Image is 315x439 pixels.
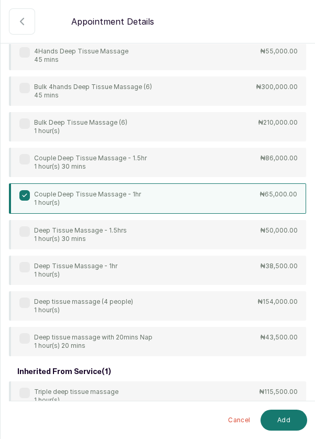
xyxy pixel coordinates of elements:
[34,342,153,350] p: 1 hour(s) 20 mins
[34,127,127,135] p: 1 hour(s)
[34,298,133,306] p: Deep tissue massage (4 people)
[34,333,153,342] p: Deep tissue massage with 20mins Nap
[34,190,141,199] p: Couple Deep Tissue Massage - 1hr
[34,47,128,56] p: 4Hands Deep Tissue Massage
[34,306,133,314] p: 1 hour(s)
[34,388,118,396] p: Triple deep tissue massage
[258,298,298,306] p: ₦154,000.00
[260,154,298,162] p: ₦86,000.00
[34,154,147,162] p: Couple Deep Tissue Massage - 1.5hr
[256,83,298,91] p: ₦300,000.00
[260,262,298,270] p: ₦38,500.00
[34,56,128,64] p: 45 mins
[260,47,298,56] p: ₦55,000.00
[260,226,298,235] p: ₦50,000.00
[34,118,127,127] p: Bulk Deep Tissue Massage (6)
[17,367,111,377] h3: inherited from service ( 1 )
[34,91,152,100] p: 45 mins
[34,262,117,270] p: Deep Tissue Massage - 1hr
[260,410,307,431] button: Add
[34,83,152,91] p: Bulk 4hands Deep Tissue Massage (6)
[34,226,127,235] p: Deep Tissue Massage - 1.5hrs
[34,270,117,279] p: 1 hour(s)
[34,235,127,243] p: 1 hour(s) 30 mins
[260,190,297,199] p: ₦65,000.00
[71,15,154,28] p: Appointment Details
[259,388,298,396] p: ₦115,500.00
[34,162,147,171] p: 1 hour(s) 30 mins
[34,396,118,404] p: 1 hour(s)
[34,199,141,207] p: 1 hour(s)
[260,333,298,342] p: ₦43,500.00
[258,118,298,127] p: ₦210,000.00
[222,410,256,431] button: Cancel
